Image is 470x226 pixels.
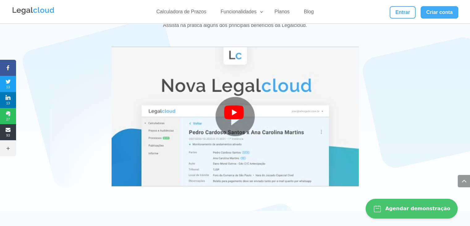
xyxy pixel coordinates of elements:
a: Calculadora de Prazos [153,9,210,18]
p: Assista na prática alguns dos principais benefícios da Legalcloud. [68,21,402,30]
a: Planos [271,9,293,18]
a: Blog [300,9,317,18]
a: Criar conta [421,6,458,19]
img: Legalcloud Logo [12,6,55,15]
a: Funcionalidades [217,9,264,18]
a: Logo da Legalcloud [12,11,55,16]
a: Entrar [390,6,416,19]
